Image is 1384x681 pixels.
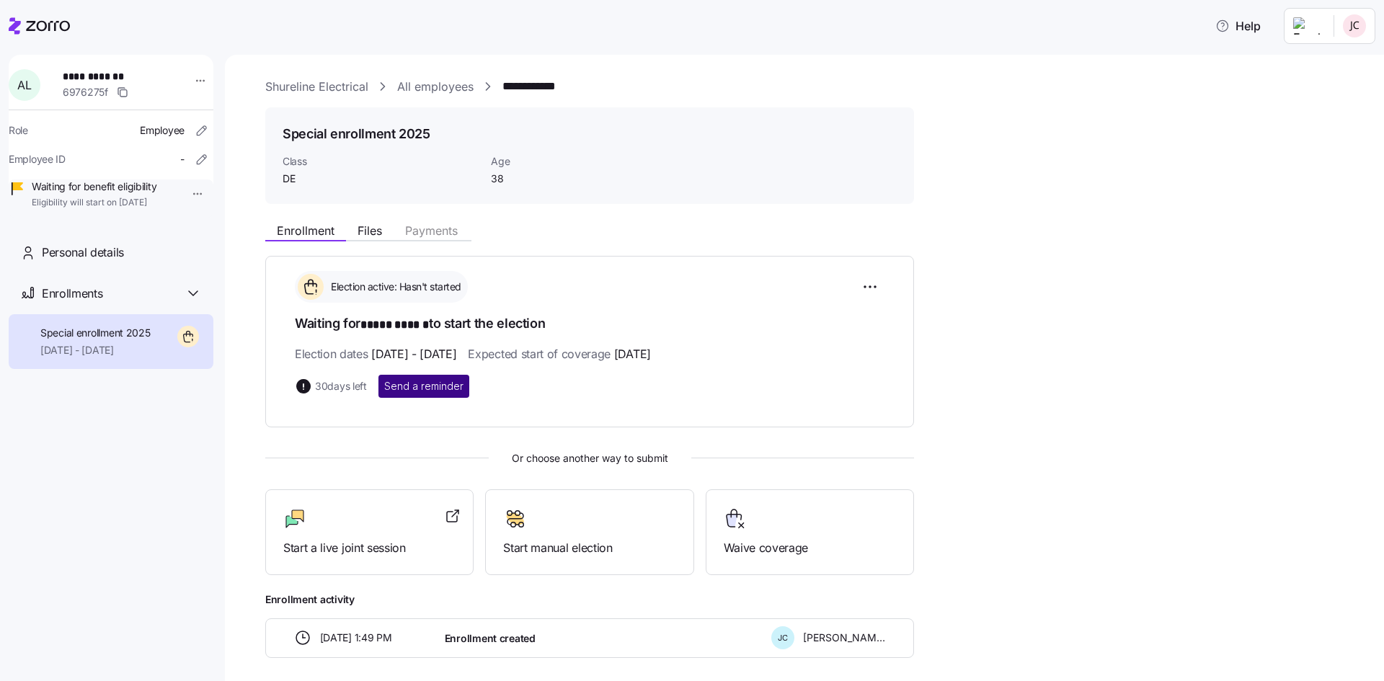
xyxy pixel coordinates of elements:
span: Expected start of coverage [468,345,650,363]
span: Class [283,154,479,169]
span: DE [283,172,479,186]
span: 30 days left [315,379,367,393]
a: Shureline Electrical [265,78,368,96]
span: Enrollments [42,285,102,303]
h1: Waiting for to start the election [295,314,884,334]
span: [PERSON_NAME] [803,631,885,645]
span: Waiting for benefit eligibility [32,179,156,194]
span: - [180,152,185,166]
span: [DATE] - [DATE] [371,345,456,363]
span: Age [491,154,636,169]
span: Enrollment [277,225,334,236]
span: Personal details [42,244,124,262]
h1: Special enrollment 2025 [283,125,430,143]
span: A L [17,79,31,91]
span: Employee [140,123,185,138]
a: All employees [397,78,474,96]
span: 6976275f [63,85,108,99]
span: Special enrollment 2025 [40,326,151,340]
span: [DATE] - [DATE] [40,343,151,357]
span: Election dates [295,345,456,363]
span: Start a live joint session [283,539,456,557]
img: 6a057c79b0215197f4e0f4d635e1f31e [1343,14,1366,37]
span: 38 [491,172,636,186]
span: Send a reminder [384,379,463,393]
button: Help [1204,12,1272,40]
span: [DATE] 1:49 PM [320,631,392,645]
span: J C [778,634,788,642]
span: Files [358,225,382,236]
span: Waive coverage [724,539,896,557]
span: Enrollment activity [265,592,914,607]
span: Or choose another way to submit [265,450,914,466]
span: Payments [405,225,458,236]
button: Send a reminder [378,375,469,398]
span: Enrollment created [445,631,536,646]
span: Election active: Hasn't started [327,280,461,294]
span: Role [9,123,28,138]
span: [DATE] [614,345,651,363]
span: Help [1215,17,1261,35]
span: Employee ID [9,152,66,166]
img: Employer logo [1293,17,1322,35]
span: Start manual election [503,539,675,557]
span: Eligibility will start on [DATE] [32,197,156,209]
